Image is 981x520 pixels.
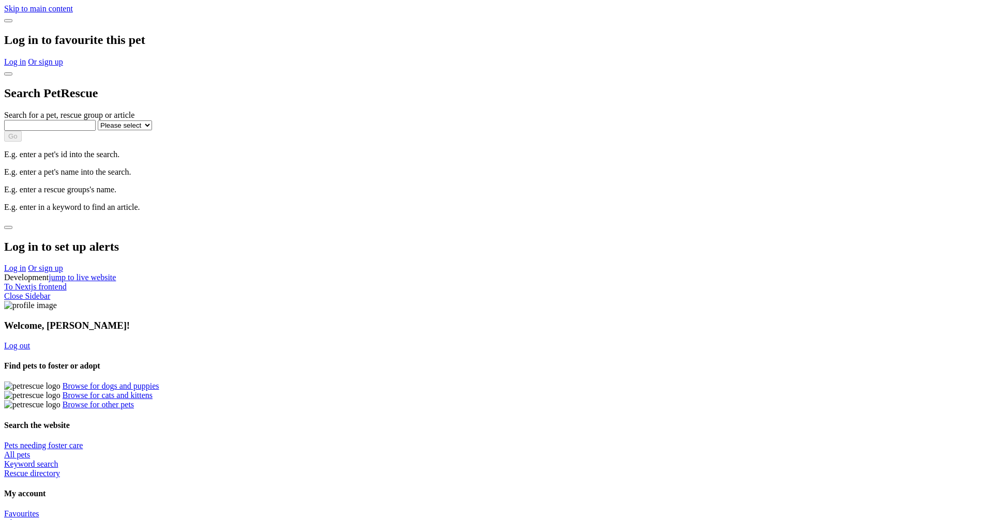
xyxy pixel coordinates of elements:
p: E.g. enter in a keyword to find an article. [4,203,977,212]
button: close [4,226,12,229]
a: Or sign up [28,57,63,66]
a: Or sign up [28,264,63,272]
img: petrescue logo [4,400,61,409]
a: Close Sidebar [4,292,50,300]
h4: My account [4,489,977,498]
h3: Welcome, [PERSON_NAME]! [4,320,977,331]
h2: Log in to set up alerts [4,240,977,254]
div: Dialog Window - Close (Press escape to close) [4,220,977,273]
div: Development [4,273,977,282]
div: Dialog Window - Close (Press escape to close) [4,67,977,212]
img: profile image [4,301,57,310]
h2: Log in to favourite this pet [4,33,977,47]
a: All pets [4,450,30,459]
p: E.g. enter a pet's id into the search. [4,150,977,159]
p: E.g. enter a pet's name into the search. [4,167,977,177]
a: Browse for dogs and puppies [63,381,159,390]
a: Log out [4,341,30,350]
a: Browse for other pets [63,400,134,409]
a: Skip to main content [4,4,73,13]
div: Dialog Window - Close (Press escape to close) [4,13,977,67]
h2: Search PetRescue [4,86,977,100]
button: Go [4,131,22,142]
label: Search for a pet, rescue group or article [4,111,134,119]
a: Pets needing foster care [4,441,83,450]
button: close [4,19,12,22]
a: Rescue directory [4,469,60,478]
a: Log in [4,57,26,66]
p: E.g. enter a rescue groups's name. [4,185,977,194]
a: Log in [4,264,26,272]
a: Keyword search [4,460,58,468]
a: jump to live website [49,273,116,282]
h4: Find pets to foster or adopt [4,361,977,371]
img: petrescue logo [4,381,61,391]
a: Favourites [4,509,39,518]
h4: Search the website [4,421,977,430]
a: To Nextjs frontend [4,282,67,291]
a: Browse for cats and kittens [63,391,153,400]
img: petrescue logo [4,391,61,400]
button: close [4,72,12,75]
